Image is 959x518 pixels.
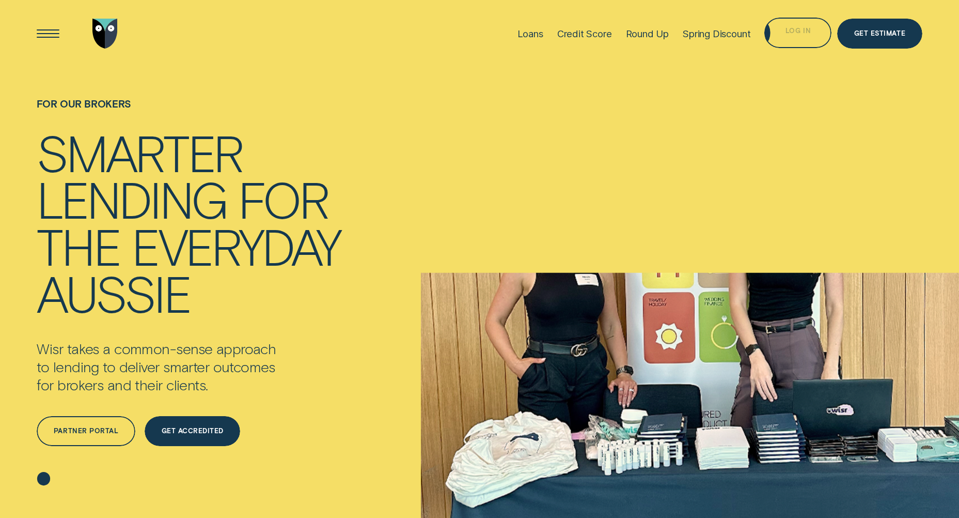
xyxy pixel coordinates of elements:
[764,18,831,48] button: Log in
[37,416,135,446] a: Partner Portal
[238,176,327,223] div: for
[837,19,922,49] a: Get Estimate
[92,19,118,49] img: Wisr
[145,416,240,446] a: Get Accredited
[517,28,543,39] div: Loans
[626,28,669,39] div: Round Up
[132,223,340,270] div: everyday
[37,129,340,317] h4: Smarter lending for the everyday Aussie
[37,98,340,129] h1: For Our Brokers
[37,270,190,317] div: Aussie
[37,223,120,270] div: the
[37,176,226,223] div: lending
[683,28,750,39] div: Spring Discount
[37,129,242,176] div: Smarter
[33,19,63,49] button: Open Menu
[557,28,612,39] div: Credit Score
[37,339,327,394] p: Wisr takes a common-sense approach to lending to deliver smarter outcomes for brokers and their c...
